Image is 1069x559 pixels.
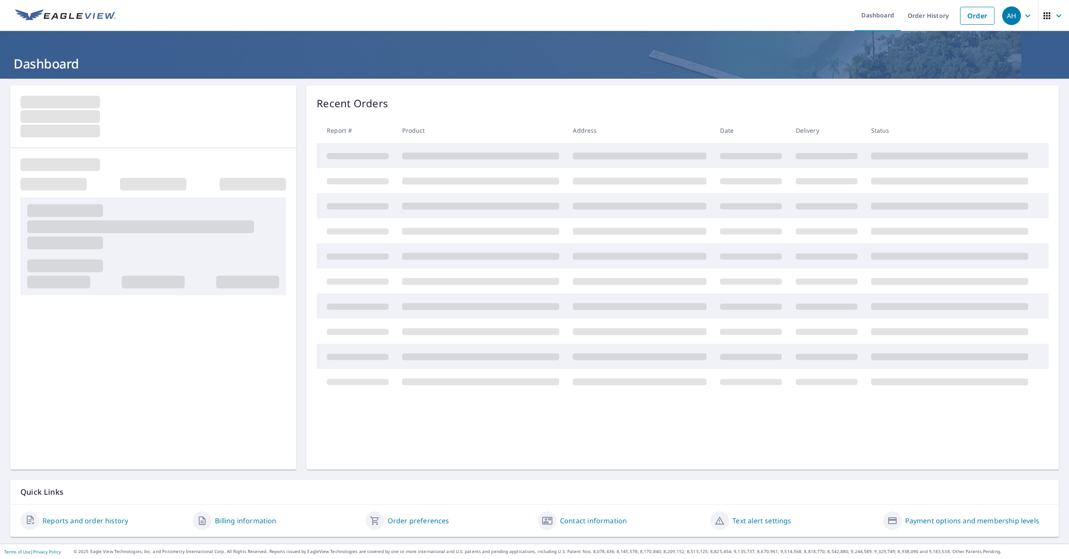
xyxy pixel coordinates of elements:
[789,118,864,143] th: Delivery
[74,548,1065,555] p: © 2025 Eagle View Technologies, Inc. and Pictometry International Corp. All Rights Reserved. Repo...
[388,516,449,526] a: Order preferences
[864,118,1035,143] th: Status
[43,516,128,526] a: Reports and order history
[713,118,789,143] th: Date
[317,118,395,143] th: Report #
[1002,6,1021,25] div: AH
[395,118,566,143] th: Product
[215,516,276,526] a: Billing information
[560,516,627,526] a: Contact information
[317,96,388,111] p: Recent Orders
[905,516,1039,526] a: Payment options and membership levels
[566,118,713,143] th: Address
[33,549,61,555] a: Privacy Policy
[4,549,31,555] a: Terms of Use
[15,9,116,22] img: EV Logo
[4,549,61,554] p: |
[20,487,1049,497] p: Quick Links
[10,55,1059,72] h1: Dashboard
[732,516,791,526] a: Text alert settings
[960,7,995,25] a: Order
